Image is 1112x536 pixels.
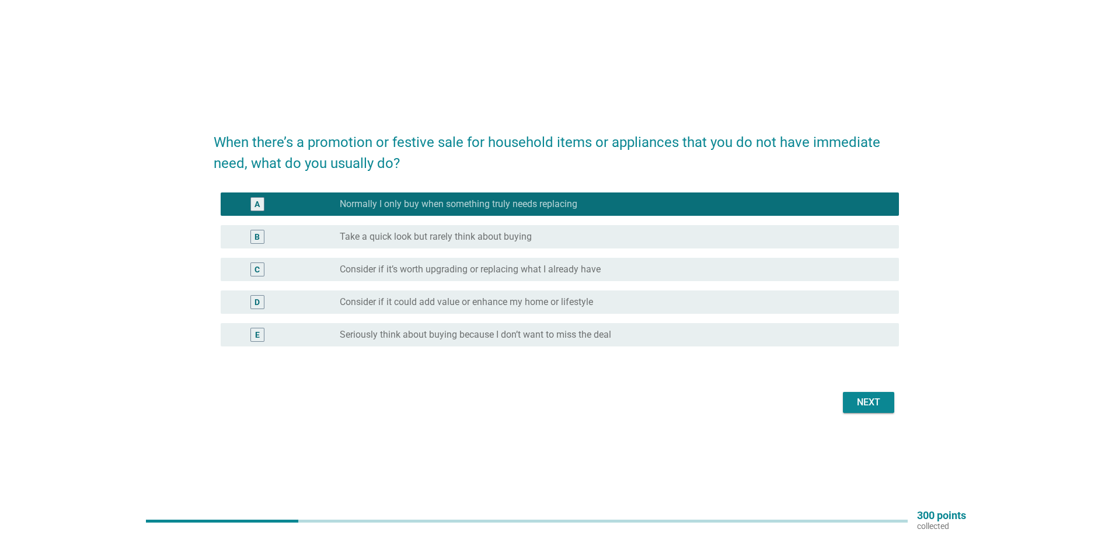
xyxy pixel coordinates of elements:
[917,521,966,531] p: collected
[340,231,532,243] label: Take a quick look but rarely think about buying
[255,230,260,243] div: B
[214,120,899,174] h2: When there’s a promotion or festive sale for household items or appliances that you do not have i...
[255,296,260,308] div: D
[917,510,966,521] p: 300 points
[340,264,601,275] label: Consider if it’s worth upgrading or replacing what I already have
[843,392,894,413] button: Next
[340,198,577,210] label: Normally I only buy when something truly needs replacing
[340,296,593,308] label: Consider if it could add value or enhance my home or lifestyle
[255,198,260,210] div: A
[852,395,885,409] div: Next
[340,329,611,341] label: Seriously think about buying because I don’t want to miss the deal
[255,328,260,341] div: E
[255,263,260,275] div: C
